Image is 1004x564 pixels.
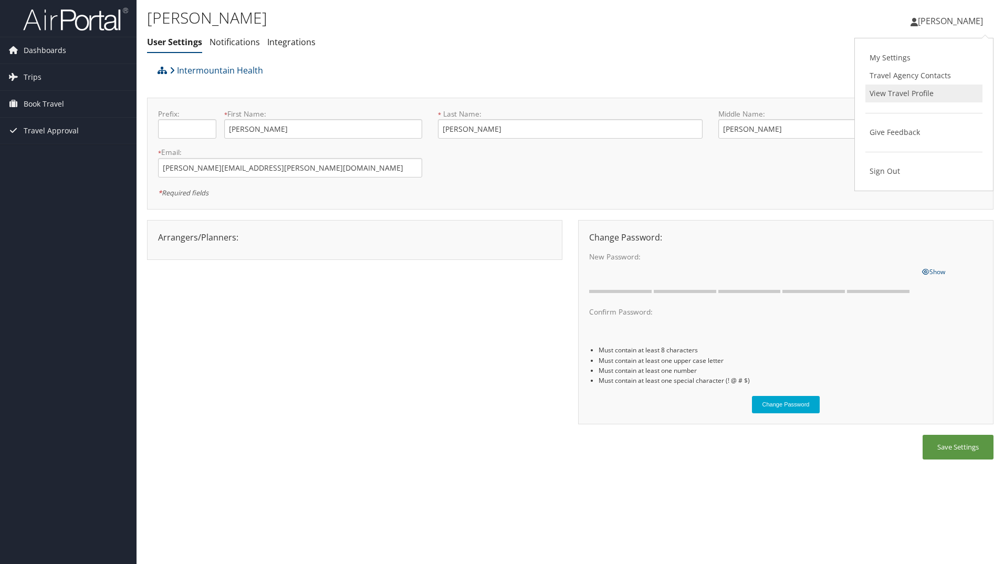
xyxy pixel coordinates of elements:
button: Change Password [752,396,820,413]
em: Required fields [158,188,208,197]
span: Travel Approval [24,118,79,144]
label: New Password: [589,252,914,262]
label: Middle Name: [718,109,916,119]
img: airportal-logo.png [23,7,128,32]
a: Sign Out [865,162,982,180]
div: Change Password: [581,231,990,244]
a: User Settings [147,36,202,48]
label: Email: [158,147,422,158]
li: Must contain at least 8 characters [599,345,982,355]
label: Last Name: [438,109,702,119]
li: Must contain at least one upper case letter [599,356,982,365]
label: Prefix: [158,109,216,119]
h1: [PERSON_NAME] [147,7,712,29]
span: Book Travel [24,91,64,117]
a: Notifications [210,36,260,48]
a: Travel Agency Contacts [865,67,982,85]
div: Arrangers/Planners: [150,231,559,244]
span: Show [922,267,945,276]
li: Must contain at least one special character (! @ # $) [599,375,982,385]
button: Save Settings [923,435,993,459]
a: Intermountain Health [170,60,263,81]
li: Must contain at least one number [599,365,982,375]
label: First Name: [224,109,422,119]
a: [PERSON_NAME] [911,5,993,37]
span: Trips [24,64,41,90]
a: Show [922,265,945,277]
span: Dashboards [24,37,66,64]
label: Confirm Password: [589,307,914,317]
a: Give Feedback [865,123,982,141]
a: View Travel Profile [865,85,982,102]
a: My Settings [865,49,982,67]
span: [PERSON_NAME] [918,15,983,27]
a: Integrations [267,36,316,48]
